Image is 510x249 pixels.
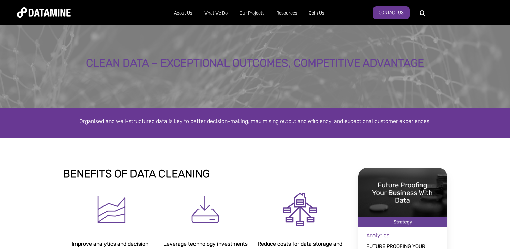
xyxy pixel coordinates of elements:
img: Datamine [17,7,71,18]
img: Data Mart [283,193,317,226]
a: Contact Us [373,6,410,19]
a: What We Do [198,4,234,22]
a: About Us [168,4,198,22]
span: Organised and well-structured data is key to better decision-making, maximising output and effici... [79,118,431,124]
a: Our Projects [234,4,270,22]
img: Input [189,193,222,226]
span: Leverage technology investments [163,241,248,247]
a: Join Us [303,4,330,22]
h3: BENEFITS OF DATA CLEANING [63,168,349,180]
img: Graph 7 [95,193,128,226]
span: Analytics [366,232,389,239]
a: Resources [270,4,303,22]
div: Clean data – exceptional outcomes, competitive advantage [60,57,450,70]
